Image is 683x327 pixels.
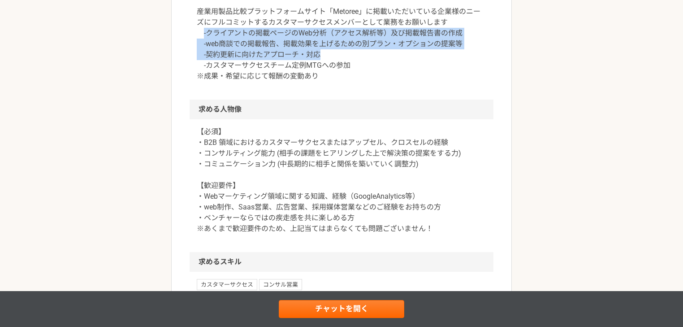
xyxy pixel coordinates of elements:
[279,300,404,318] a: チャットを開く
[197,279,257,290] span: カスタマーサクセス
[259,279,302,290] span: コンサル営業
[190,100,493,119] h2: 求める人物像
[197,126,486,234] p: 【必須】 ・B2B 領域におけるカスタマーサクセスまたはアップセル、クロスセルの経験 ・コンサルティング能力 (相手の課題をヒアリングした上で解決策の提案をする力) ・コミュニケーション力 (中...
[197,6,486,82] p: 産業用製品比較プラットフォームサイト「Metoree」に掲載いただいている企業様のニーズにフルコミットするカスタマーサクセスメンバーとして業務をお願いします -クライアントの掲載ページのWeb分...
[190,252,493,272] h2: 求めるスキル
